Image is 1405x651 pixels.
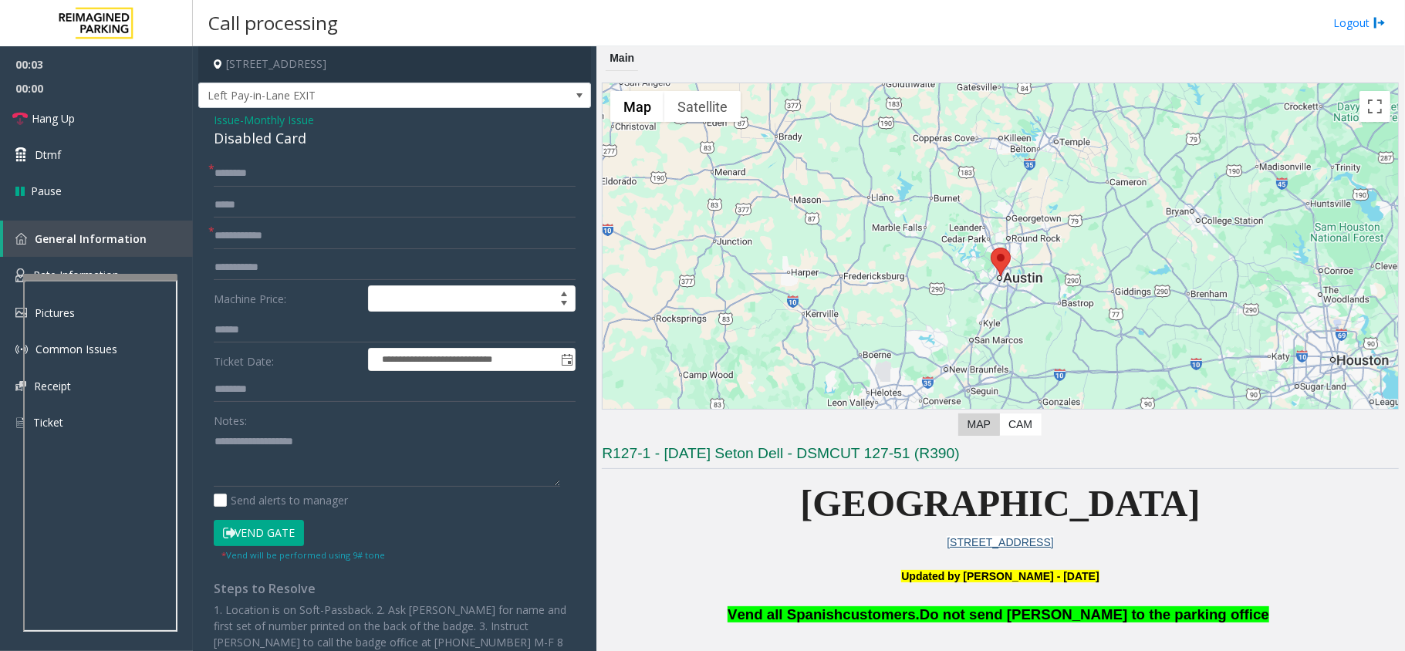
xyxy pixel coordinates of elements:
span: [GEOGRAPHIC_DATA] [801,483,1201,524]
span: Toggle popup [558,349,575,370]
h3: Call processing [201,4,346,42]
label: Ticket Date: [210,348,364,371]
label: Notes: [214,407,247,429]
label: CAM [999,413,1042,436]
span: Pause [31,183,62,199]
span: Hang Up [32,110,75,126]
h4: [STREET_ADDRESS] [198,46,591,83]
label: Map [958,413,1000,436]
span: Increase value [553,286,575,299]
img: 'icon' [15,416,25,430]
button: Show satellite imagery [664,91,741,122]
h3: R127-1 - [DATE] Seton Dell - DSMCUT 127-51 (R390) [602,444,1399,469]
button: Show street map [610,91,664,122]
img: 'icon' [15,381,26,391]
span: Issue [214,112,240,128]
img: 'icon' [15,268,25,282]
img: 'icon' [15,343,28,356]
small: Vend will be performed using 9# tone [221,549,385,561]
div: Disabled Card [214,128,576,149]
span: Monthly Issue [244,112,314,128]
img: 'icon' [15,308,27,318]
div: Main [606,46,638,71]
img: logout [1373,15,1386,31]
div: 1500 Red River Street, Austin, TX [991,248,1011,276]
span: Rate Information [33,268,119,282]
span: General Information [35,231,147,246]
span: Left Pay-in-Lane EXIT [199,83,512,108]
h4: Steps to Resolve [214,582,576,596]
span: customers. [843,606,920,622]
button: Toggle fullscreen view [1359,91,1390,122]
label: Machine Price: [210,285,364,312]
span: - [240,113,314,127]
a: General Information [3,221,193,257]
span: Decrease value [553,299,575,311]
label: Send alerts to manager [214,492,348,508]
img: 'icon' [15,233,27,245]
span: Vend all Spanish [728,606,843,622]
a: [STREET_ADDRESS] [947,536,1053,548]
span: Dtmf [35,147,61,163]
a: Logout [1333,15,1386,31]
button: Vend Gate [214,520,304,546]
b: Updated by [PERSON_NAME] - [DATE] [901,570,1099,582]
span: Do not send [PERSON_NAME] to the parking office [920,606,1269,622]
